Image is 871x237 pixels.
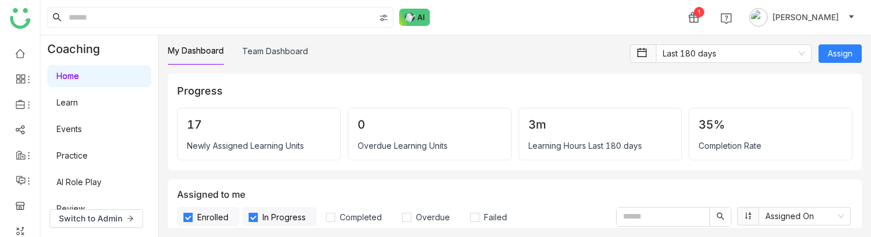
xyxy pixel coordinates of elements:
button: Assign [819,44,862,63]
a: Practice [57,151,88,160]
span: Failed [479,212,512,222]
div: Coaching [40,35,117,63]
div: Progress [177,83,853,99]
button: Switch to Admin [50,209,143,228]
div: Overdue Learning Units [358,141,502,151]
img: ask-buddy-normal.svg [399,9,430,26]
div: 17 [187,118,331,131]
nz-select-item: Assigned On [765,208,844,225]
span: Assign [828,47,853,60]
a: Home [57,71,79,81]
div: 1 [694,7,704,17]
img: search-type.svg [379,13,388,22]
button: [PERSON_NAME] [747,8,857,27]
span: In Progress [258,212,310,222]
div: Newly Assigned Learning Units [187,141,331,151]
a: Team Dashboard [242,46,308,56]
div: Learning Hours Last 180 days [528,141,673,151]
span: [PERSON_NAME] [772,11,839,24]
span: Completed [335,212,386,222]
div: 3m [528,118,673,131]
span: Overdue [411,212,455,222]
div: 35% [699,118,843,131]
span: Enrolled [193,212,233,222]
a: Review [57,204,85,213]
span: Switch to Admin [59,212,122,225]
a: My Dashboard [168,46,224,55]
div: Completion Rate [699,141,843,151]
a: Learn [57,97,78,107]
img: help.svg [720,13,732,24]
img: avatar [749,8,768,27]
div: 0 [358,118,502,131]
img: logo [10,8,31,29]
div: Assigned to me [177,189,853,227]
a: Events [57,124,82,134]
a: AI Role Play [57,177,102,187]
nz-select-item: Last 180 days [663,45,805,62]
